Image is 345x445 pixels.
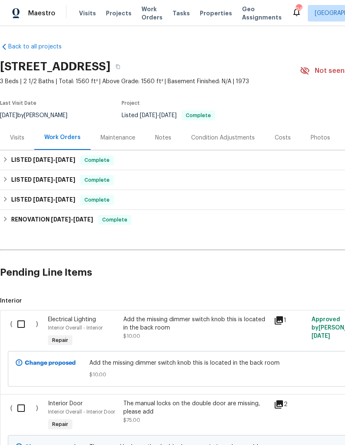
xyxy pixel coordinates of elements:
[51,216,93,222] span: -
[28,9,55,17] span: Maestro
[33,177,75,183] span: -
[182,113,214,118] span: Complete
[11,195,75,205] h6: LISTED
[141,5,163,22] span: Work Orders
[311,333,330,339] span: [DATE]
[191,134,255,142] div: Condition Adjustments
[99,216,131,224] span: Complete
[33,157,75,163] span: -
[73,216,93,222] span: [DATE]
[296,5,302,13] div: 94
[25,360,76,366] b: Change proposed
[123,399,269,416] div: The manual locks on the double door are missing, please add
[51,216,71,222] span: [DATE]
[140,113,157,118] span: [DATE]
[11,215,93,225] h6: RENOVATION
[33,177,53,183] span: [DATE]
[33,197,75,202] span: -
[49,420,72,428] span: Repair
[48,409,115,414] span: Interior Overall - Interior Door
[101,134,135,142] div: Maintenance
[11,175,75,185] h6: LISTED
[274,315,307,325] div: 1
[48,325,103,330] span: Interior Overall - Interior
[123,315,269,332] div: Add the missing dimmer switch knob this is located in the back room
[8,397,46,435] div: ( )
[49,336,72,344] span: Repair
[81,156,113,164] span: Complete
[44,133,81,142] div: Work Orders
[11,155,75,165] h6: LISTED
[48,401,83,407] span: Interior Door
[10,134,24,142] div: Visits
[200,9,232,17] span: Properties
[140,113,177,118] span: -
[33,157,53,163] span: [DATE]
[81,176,113,184] span: Complete
[275,134,291,142] div: Costs
[311,134,330,142] div: Photos
[8,313,46,351] div: ( )
[48,317,96,322] span: Electrical Lighting
[110,59,125,74] button: Copy Address
[55,197,75,202] span: [DATE]
[33,197,53,202] span: [DATE]
[55,177,75,183] span: [DATE]
[274,399,307,409] div: 2
[242,5,282,22] span: Geo Assignments
[106,9,132,17] span: Projects
[155,134,171,142] div: Notes
[123,334,140,339] span: $10.00
[81,196,113,204] span: Complete
[122,101,140,106] span: Project
[122,113,215,118] span: Listed
[55,157,75,163] span: [DATE]
[123,418,140,423] span: $75.00
[172,10,190,16] span: Tasks
[79,9,96,17] span: Visits
[159,113,177,118] span: [DATE]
